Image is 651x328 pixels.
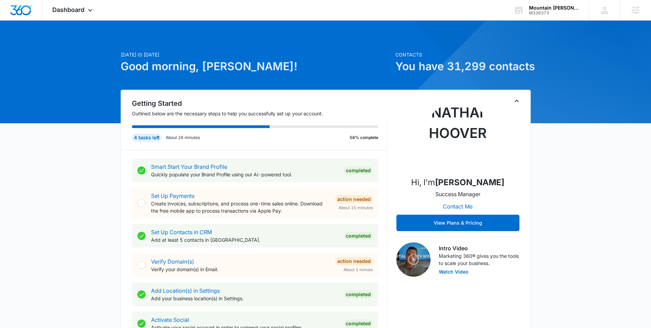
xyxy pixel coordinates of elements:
div: account id [529,11,579,15]
a: Verify Domain(s) [151,258,194,265]
strong: [PERSON_NAME] [435,177,504,187]
h1: You have 31,299 contacts [395,58,531,75]
h1: Good morning, [PERSON_NAME]! [121,58,391,75]
span: Dashboard [52,6,84,13]
div: Completed [344,290,373,299]
a: Set Up Contacts in CRM [151,229,212,236]
p: Create invoices, subscriptions, and process one-time sales online. Download the free mobile app t... [151,200,330,214]
p: About 26 minutes [166,135,200,141]
button: Toggle Collapse [513,97,521,105]
p: Success Manager [435,190,480,198]
span: About 15 minutes [339,205,373,211]
span: About 1 minute [343,267,373,273]
p: Add at least 5 contacts in [GEOGRAPHIC_DATA]. [151,236,338,243]
div: Completed [344,166,373,175]
p: 56% complete [350,135,378,141]
button: Watch Video [439,269,469,274]
div: Action Needed [335,257,373,265]
p: Add your business location(s) in Settings. [151,295,338,302]
div: Action Needed [335,195,373,203]
div: account name [529,5,579,11]
p: Outlined below are the necessary steps to help you successfully set up your account. [132,110,387,117]
h3: Intro Video [439,244,519,252]
img: Intro Video [396,242,431,277]
p: [DATE] is [DATE] [121,51,391,58]
div: Completed [344,319,373,328]
a: Add Location(s) in Settings [151,287,220,294]
a: Set Up Payments [151,192,194,199]
p: Quickly populate your Brand Profile using our AI-powered tool. [151,171,338,178]
button: Contact Me [436,198,479,215]
a: Smart Start Your Brand Profile [151,163,227,170]
h2: Getting Started [132,98,387,109]
p: Verify your domain(s) in Email. [151,266,330,273]
img: Nathan Hoover [424,102,492,171]
div: 4 tasks left [132,134,162,142]
p: Hi, I'm [411,176,504,189]
p: Marketing 360® gives you the tools to scale your business. [439,252,519,267]
button: View Plans & Pricing [396,215,519,231]
div: Completed [344,232,373,240]
a: Activate Social [151,316,189,323]
p: Contacts [395,51,531,58]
